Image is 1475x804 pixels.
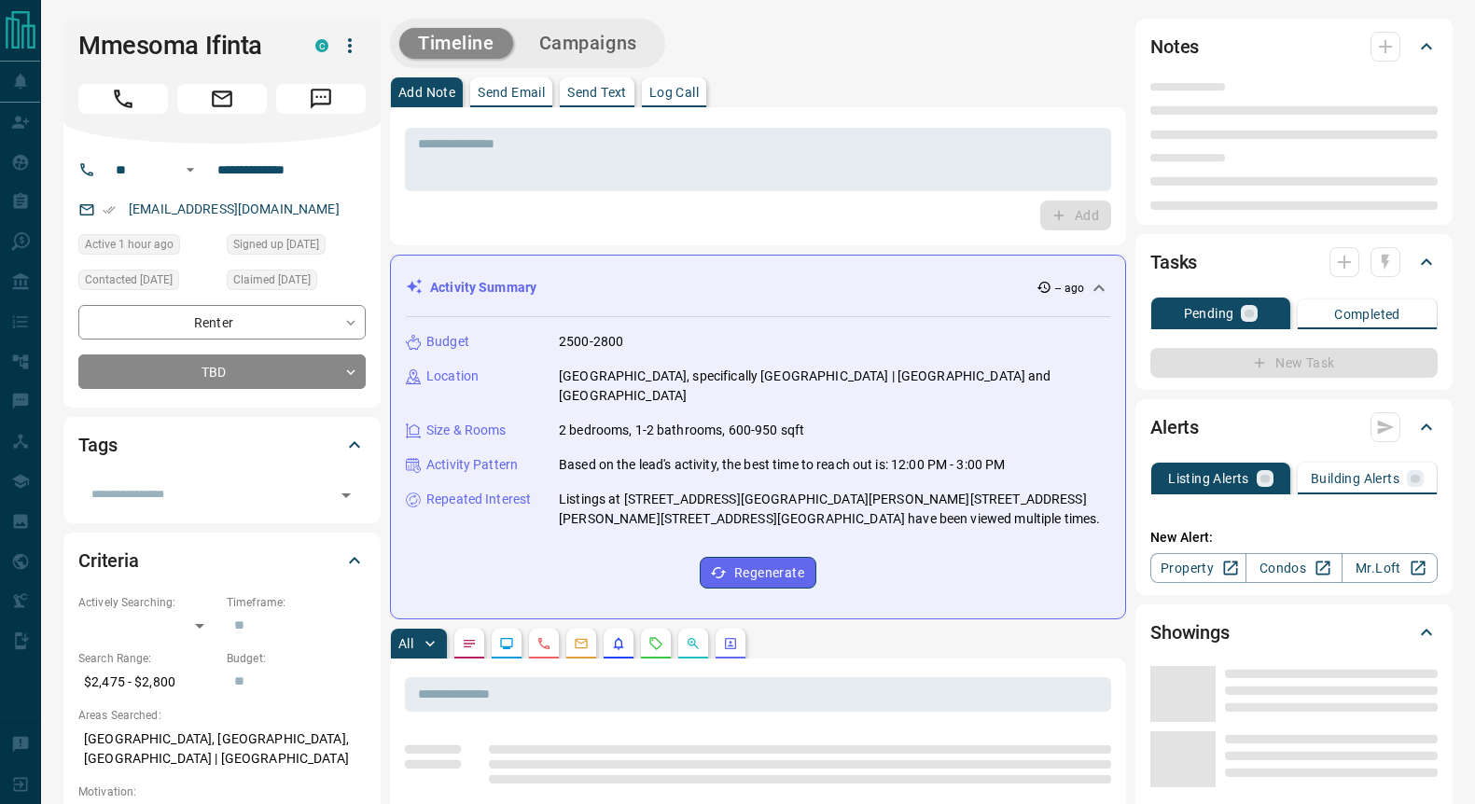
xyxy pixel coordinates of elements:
[1055,280,1084,297] p: -- ago
[499,636,514,651] svg: Lead Browsing Activity
[426,421,507,440] p: Size & Rooms
[78,650,217,667] p: Search Range:
[398,637,413,650] p: All
[233,235,319,254] span: Signed up [DATE]
[1150,24,1438,69] div: Notes
[1150,247,1197,277] h2: Tasks
[78,783,366,800] p: Motivation:
[399,28,513,59] button: Timeline
[78,546,139,575] h2: Criteria
[1150,617,1230,647] h2: Showings
[103,203,116,216] svg: Email Verified
[398,86,455,99] p: Add Note
[129,201,340,216] a: [EMAIL_ADDRESS][DOMAIN_NAME]
[78,31,287,61] h1: Mmesoma Ifinta
[1150,412,1199,442] h2: Alerts
[559,421,804,440] p: 2 bedrooms, 1-2 bathrooms, 600-950 sqft
[78,707,366,724] p: Areas Searched:
[406,270,1110,305] div: Activity Summary-- ago
[227,650,366,667] p: Budget:
[1150,240,1438,284] div: Tasks
[85,270,173,289] span: Contacted [DATE]
[686,636,701,651] svg: Opportunities
[649,86,699,99] p: Log Call
[78,84,168,114] span: Call
[426,490,531,509] p: Repeated Interest
[1342,553,1438,583] a: Mr.Loft
[227,234,366,260] div: Fri Aug 08 2025
[85,235,174,254] span: Active 1 hour ago
[1150,32,1199,62] h2: Notes
[559,332,623,352] p: 2500-2800
[78,354,366,389] div: TBD
[227,270,366,296] div: Fri Aug 08 2025
[78,538,366,583] div: Criteria
[567,86,627,99] p: Send Text
[521,28,656,59] button: Campaigns
[559,490,1110,529] p: Listings at [STREET_ADDRESS][GEOGRAPHIC_DATA][PERSON_NAME][STREET_ADDRESS][PERSON_NAME][STREET_AD...
[1184,307,1234,320] p: Pending
[233,270,311,289] span: Claimed [DATE]
[78,423,366,467] div: Tags
[179,159,202,181] button: Open
[1150,528,1438,548] p: New Alert:
[78,430,117,460] h2: Tags
[78,667,217,698] p: $2,475 - $2,800
[426,332,469,352] p: Budget
[426,367,479,386] p: Location
[648,636,663,651] svg: Requests
[700,557,816,589] button: Regenerate
[478,86,545,99] p: Send Email
[177,84,267,114] span: Email
[430,278,536,298] p: Activity Summary
[1150,610,1438,655] div: Showings
[227,594,366,611] p: Timeframe:
[559,367,1110,406] p: [GEOGRAPHIC_DATA], specifically [GEOGRAPHIC_DATA] | [GEOGRAPHIC_DATA] and [GEOGRAPHIC_DATA]
[723,636,738,651] svg: Agent Actions
[315,39,328,52] div: condos.ca
[1245,553,1342,583] a: Condos
[574,636,589,651] svg: Emails
[611,636,626,651] svg: Listing Alerts
[78,234,217,260] div: Sun Aug 17 2025
[559,455,1005,475] p: Based on the lead's activity, the best time to reach out is: 12:00 PM - 3:00 PM
[333,482,359,508] button: Open
[426,455,518,475] p: Activity Pattern
[1150,405,1438,450] div: Alerts
[1150,553,1246,583] a: Property
[276,84,366,114] span: Message
[536,636,551,651] svg: Calls
[1168,472,1249,485] p: Listing Alerts
[78,594,217,611] p: Actively Searching:
[462,636,477,651] svg: Notes
[78,724,366,774] p: [GEOGRAPHIC_DATA], [GEOGRAPHIC_DATA], [GEOGRAPHIC_DATA] | [GEOGRAPHIC_DATA]
[1311,472,1399,485] p: Building Alerts
[1334,308,1400,321] p: Completed
[78,305,366,340] div: Renter
[78,270,217,296] div: Thu Aug 14 2025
